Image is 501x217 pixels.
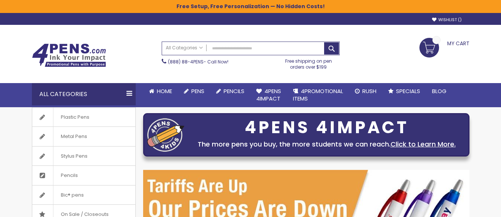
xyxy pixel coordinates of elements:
[396,87,420,95] span: Specials
[32,127,135,146] a: Metal Pens
[53,108,97,127] span: Plastic Pens
[210,83,250,99] a: Pencils
[162,42,207,54] a: All Categories
[53,147,95,166] span: Stylus Pens
[250,83,287,107] a: 4Pens4impact
[390,139,456,149] a: Click to Learn More.
[32,166,135,185] a: Pencils
[168,59,228,65] span: - Call Now!
[293,87,343,102] span: 4PROMOTIONAL ITEMS
[53,166,85,185] span: Pencils
[287,83,349,107] a: 4PROMOTIONALITEMS
[188,120,465,135] div: 4PENS 4IMPACT
[32,147,135,166] a: Stylus Pens
[382,83,426,99] a: Specials
[362,87,376,95] span: Rush
[147,118,184,152] img: four_pen_logo.png
[143,83,178,99] a: Home
[32,108,135,127] a: Plastic Pens
[188,139,465,149] div: The more pens you buy, the more students we can reach.
[349,83,382,99] a: Rush
[178,83,210,99] a: Pens
[53,185,91,205] span: Bic® pens
[168,59,204,65] a: (888) 88-4PENS
[53,127,95,146] span: Metal Pens
[32,83,136,105] div: All Categories
[224,87,244,95] span: Pencils
[166,45,203,51] span: All Categories
[432,87,446,95] span: Blog
[426,83,452,99] a: Blog
[277,55,340,70] div: Free shipping on pen orders over $199
[32,43,106,67] img: 4Pens Custom Pens and Promotional Products
[32,185,135,205] a: Bic® pens
[256,87,281,102] span: 4Pens 4impact
[191,87,204,95] span: Pens
[157,87,172,95] span: Home
[432,17,462,23] a: Wishlist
